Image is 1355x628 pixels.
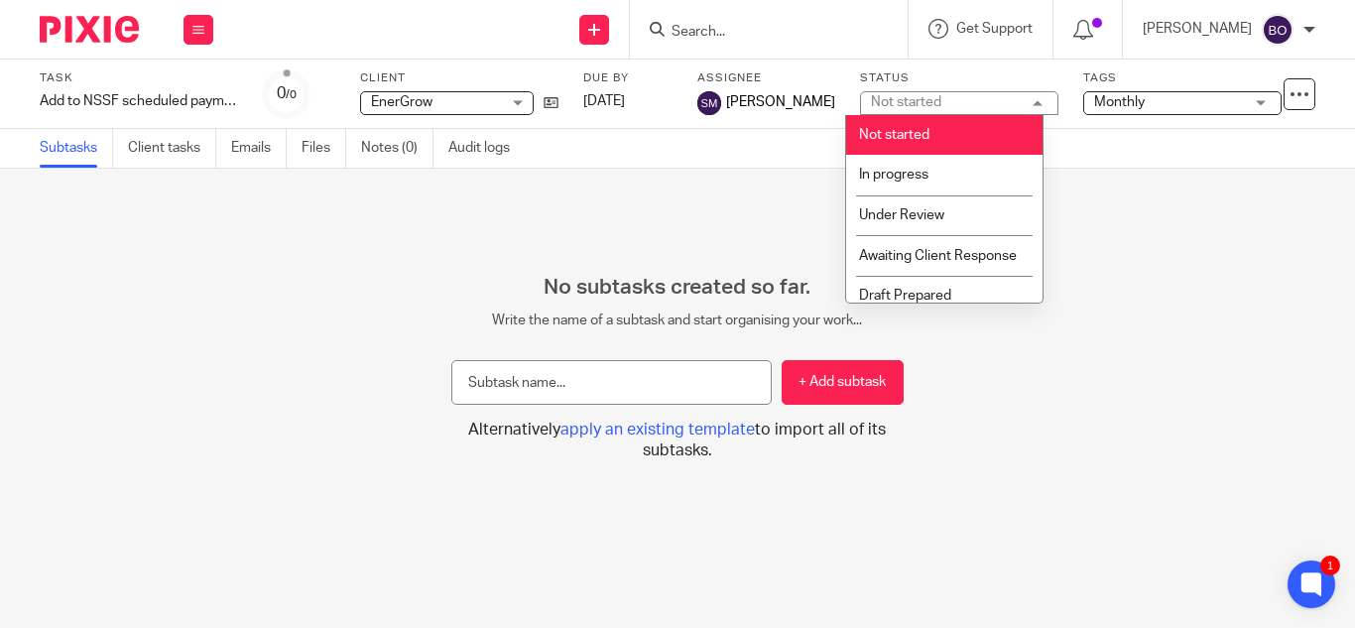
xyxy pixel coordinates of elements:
[583,94,625,108] span: [DATE]
[40,70,238,86] label: Task
[859,289,951,303] span: Draft Prepared
[956,22,1033,36] span: Get Support
[1320,556,1340,575] div: 1
[448,129,525,168] a: Audit logs
[361,129,433,168] a: Notes (0)
[871,95,941,109] div: Not started
[231,129,287,168] a: Emails
[277,82,297,105] div: 0
[40,129,113,168] a: Subtasks
[697,91,721,115] img: svg%3E
[1143,19,1252,39] p: [PERSON_NAME]
[1083,70,1282,86] label: Tags
[451,275,903,301] h2: No subtasks created so far.
[451,360,772,405] input: Subtask name...
[40,16,139,43] img: Pixie
[371,95,432,109] span: EnerGrow
[1094,95,1145,109] span: Monthly
[782,360,903,405] button: + Add subtask
[859,249,1017,263] span: Awaiting Client Response
[451,311,903,330] p: Write the name of a subtask and start organising your work...
[360,70,558,86] label: Client
[859,168,928,182] span: In progress
[860,70,1058,86] label: Status
[128,129,216,168] a: Client tasks
[697,70,835,86] label: Assignee
[859,208,944,222] span: Under Review
[1262,14,1293,46] img: svg%3E
[583,70,673,86] label: Due by
[670,24,848,42] input: Search
[40,91,238,111] div: Add to NSSF scheduled payment for this month
[859,128,929,142] span: Not started
[726,92,835,112] span: [PERSON_NAME]
[560,422,755,438] span: apply an existing template
[451,420,903,462] button: Alternativelyapply an existing templateto import all of its subtasks.
[302,129,346,168] a: Files
[286,89,297,100] small: /0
